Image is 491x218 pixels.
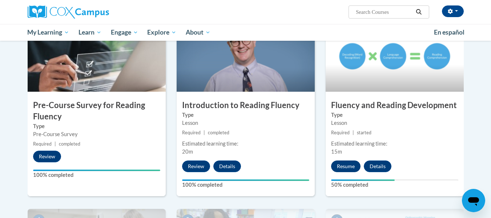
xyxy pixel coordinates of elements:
span: | [55,141,56,147]
img: Course Image [177,19,315,92]
span: Required [331,130,350,135]
div: Estimated learning time: [331,140,458,148]
span: Explore [147,28,176,37]
div: Lesson [331,119,458,127]
label: 100% completed [182,181,309,189]
button: Account Settings [442,5,464,17]
button: Search [413,8,424,16]
label: 100% completed [33,171,160,179]
div: Estimated learning time: [182,140,309,148]
input: Search Courses [355,8,413,16]
a: About [181,24,215,41]
span: Required [182,130,201,135]
span: Learn [79,28,101,37]
span: Required [33,141,52,147]
span: completed [208,130,229,135]
button: Review [33,151,61,162]
div: Your progress [33,170,160,171]
label: Type [182,111,309,119]
h3: Pre-Course Survey for Reading Fluency [28,100,166,122]
span: completed [59,141,80,147]
div: Main menu [17,24,475,41]
button: Details [213,160,241,172]
img: Cox Campus [28,5,109,19]
div: Lesson [182,119,309,127]
span: About [186,28,210,37]
span: 20m [182,148,193,155]
span: My Learning [27,28,69,37]
button: Review [182,160,210,172]
span: started [357,130,371,135]
button: Resume [331,160,361,172]
label: Type [33,122,160,130]
a: Explore [142,24,181,41]
iframe: Button to launch messaging window [462,189,485,212]
h3: Fluency and Reading Development [326,100,464,111]
img: Course Image [326,19,464,92]
label: 50% completed [331,181,458,189]
div: Your progress [182,179,309,181]
a: Learn [74,24,106,41]
span: En español [434,28,464,36]
span: | [204,130,205,135]
a: My Learning [23,24,74,41]
a: Engage [106,24,143,41]
a: En español [429,25,469,40]
img: Course Image [28,19,166,92]
a: Cox Campus [28,5,166,19]
span: | [353,130,354,135]
span: Engage [111,28,138,37]
button: Details [364,160,391,172]
div: Pre-Course Survey [33,130,160,138]
label: Type [331,111,458,119]
div: Your progress [331,179,395,181]
h3: Introduction to Reading Fluency [177,100,315,111]
span: 15m [331,148,342,155]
